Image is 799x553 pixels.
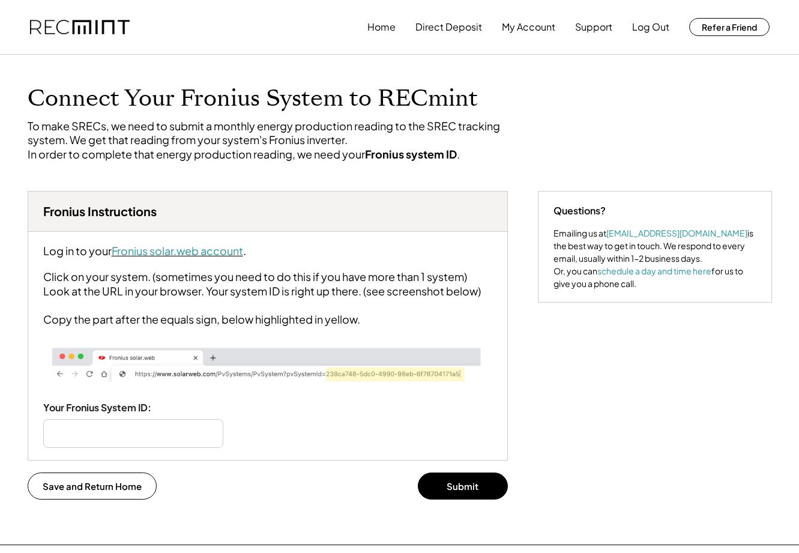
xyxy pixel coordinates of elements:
[597,265,711,276] a: schedule a day and time here
[43,244,246,258] div: Log in to your .
[606,228,747,238] a: [EMAIL_ADDRESS][DOMAIN_NAME]
[28,473,157,500] button: Save and Return Home
[415,15,482,39] button: Direct Deposit
[43,270,481,326] div: Click on your system. (sometimes you need to do this if you have more than 1 system) Look at the ...
[689,18,770,36] button: Refer a Friend
[365,147,457,161] strong: Fronius system ID
[112,244,243,258] a: Fronius solar.web account
[28,85,520,113] h1: Connect Your Fronius System to RECmint
[502,15,555,39] button: My Account
[367,15,396,39] button: Home
[43,204,157,219] h3: Fronius Instructions
[30,20,130,35] img: recmint-logotype%403x.png
[43,402,163,414] div: Your Fronius System ID:
[43,338,492,390] img: Screen%2BShot%2B2022-05-13%2Bat%2B15.02.45.png
[632,15,669,39] button: Log Out
[553,204,606,218] div: Questions?
[418,473,508,500] button: Submit
[28,119,520,161] div: To make SRECs, we need to submit a monthly energy production reading to the SREC tracking system....
[575,15,612,39] button: Support
[553,227,756,290] div: Emailing us at is the best way to get in touch. We respond to every email, usually within 1-2 bus...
